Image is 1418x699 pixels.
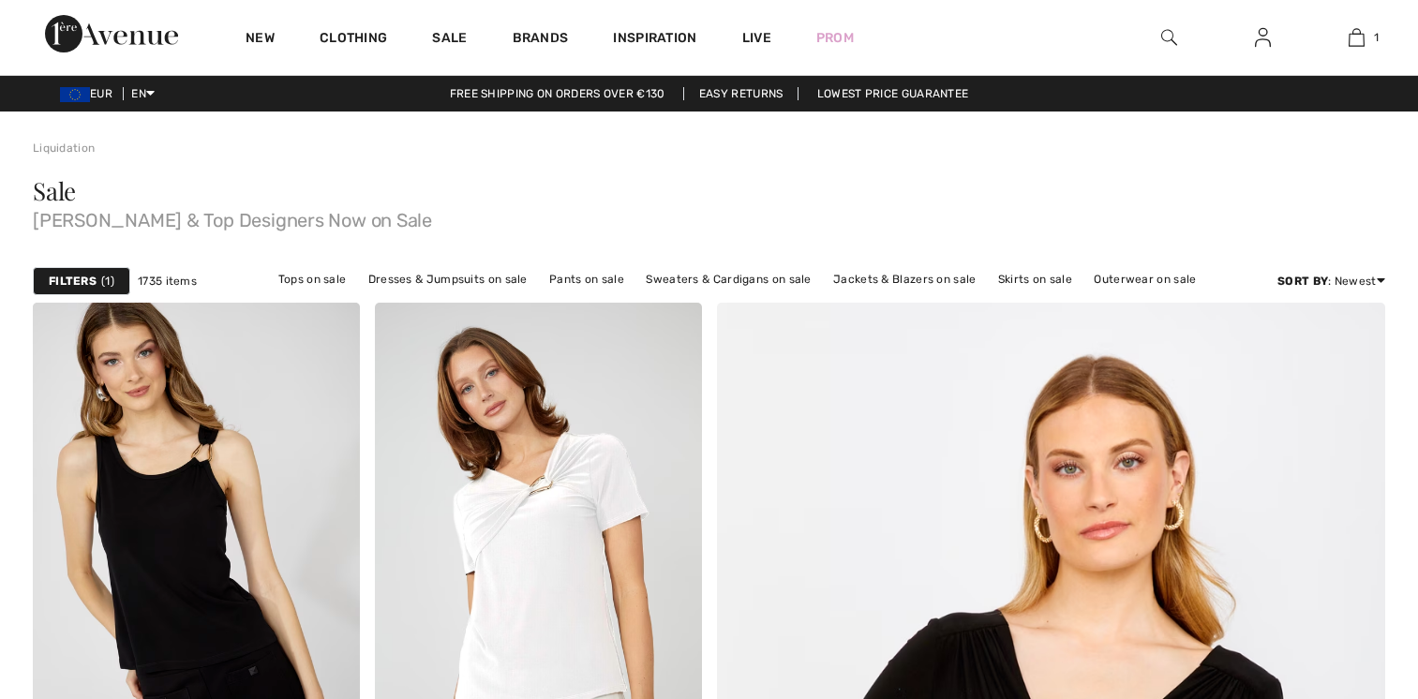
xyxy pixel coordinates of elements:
[1277,275,1328,288] strong: Sort By
[60,87,120,100] span: EUR
[435,87,680,100] a: Free shipping on orders over €130
[1374,29,1379,46] span: 1
[613,30,696,50] span: Inspiration
[816,28,854,48] a: Prom
[1161,26,1177,49] img: search the website
[45,15,178,52] img: 1ère Avenue
[1084,267,1205,291] a: Outerwear on sale
[359,267,537,291] a: Dresses & Jumpsuits on sale
[432,30,467,50] a: Sale
[33,174,76,207] span: Sale
[1349,26,1365,49] img: My Bag
[742,28,771,48] a: Live
[269,267,356,291] a: Tops on sale
[1277,273,1385,290] div: : Newest
[138,273,197,290] span: 1735 items
[320,30,387,50] a: Clothing
[802,87,984,100] a: Lowest Price Guarantee
[101,273,114,290] span: 1
[49,273,97,290] strong: Filters
[1255,26,1271,49] img: My Info
[246,30,275,50] a: New
[540,267,634,291] a: Pants on sale
[1298,558,1399,605] iframe: Opens a widget where you can find more information
[824,267,986,291] a: Jackets & Blazers on sale
[683,87,799,100] a: Easy Returns
[60,87,90,102] img: Euro
[513,30,569,50] a: Brands
[989,267,1082,291] a: Skirts on sale
[131,87,155,100] span: EN
[636,267,820,291] a: Sweaters & Cardigans on sale
[1240,26,1286,50] a: Sign In
[1310,26,1402,49] a: 1
[33,141,95,155] a: Liquidation
[33,203,1385,230] span: [PERSON_NAME] & Top Designers Now on Sale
